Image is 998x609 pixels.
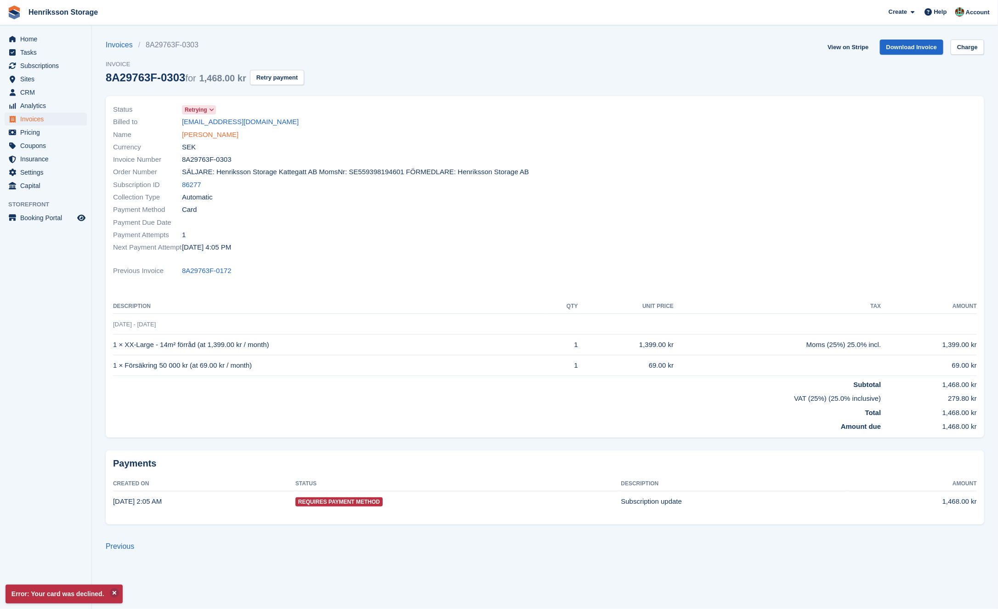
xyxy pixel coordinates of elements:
[880,40,944,55] a: Download Invoice
[113,142,182,153] span: Currency
[881,299,977,314] th: Amount
[865,409,881,416] strong: Total
[5,166,87,179] a: menu
[841,422,881,430] strong: Amount due
[5,59,87,72] a: menu
[182,104,216,115] a: Retrying
[113,242,182,253] span: Next Payment Attempt
[76,212,87,223] a: Preview store
[8,200,91,209] span: Storefront
[881,376,977,390] td: 1,468.00 kr
[113,217,182,228] span: Payment Due Date
[113,167,182,177] span: Order Number
[185,73,196,83] span: for
[546,299,578,314] th: QTY
[106,71,246,84] div: 8A29763F-0303
[199,73,246,83] span: 1,468.00 kr
[182,130,238,140] a: [PERSON_NAME]
[5,153,87,165] a: menu
[295,497,383,507] span: Requires Payment Method
[881,404,977,418] td: 1,468.00 kr
[113,230,182,240] span: Payment Attempts
[182,180,201,190] a: 86277
[20,46,75,59] span: Tasks
[182,167,529,177] span: SÄLJARE: Henriksson Storage Kattegatt AB MomsNr: SE559398194601 FÖRMEDLARE: Henriksson Storage AB
[20,73,75,85] span: Sites
[113,154,182,165] span: Invoice Number
[250,70,304,85] button: Retry payment
[106,60,304,69] span: Invoice
[182,142,196,153] span: SEK
[5,99,87,112] a: menu
[182,192,213,203] span: Automatic
[113,335,546,355] td: 1 × XX-Large - 14m² förråd (at 1,399.00 kr / month)
[5,211,87,224] a: menu
[185,106,207,114] span: Retrying
[182,230,186,240] span: 1
[5,126,87,139] a: menu
[106,40,304,51] nav: breadcrumbs
[113,321,156,328] span: [DATE] - [DATE]
[20,59,75,72] span: Subscriptions
[621,491,848,512] td: Subscription update
[5,33,87,46] a: menu
[674,340,881,350] div: Moms (25%) 25.0% incl.
[182,117,299,127] a: [EMAIL_ADDRESS][DOMAIN_NAME]
[182,205,197,215] span: Card
[113,477,295,491] th: Created On
[113,205,182,215] span: Payment Method
[848,477,977,491] th: Amount
[113,458,977,469] h2: Payments
[966,8,990,17] span: Account
[5,46,87,59] a: menu
[546,355,578,376] td: 1
[113,266,182,276] span: Previous Invoice
[20,166,75,179] span: Settings
[182,242,231,253] time: 2025-09-19 14:05:15 UTC
[113,130,182,140] span: Name
[546,335,578,355] td: 1
[113,355,546,376] td: 1 × Försäkring 50 000 kr (at 69.00 kr / month)
[20,86,75,99] span: CRM
[113,104,182,115] span: Status
[881,355,977,376] td: 69.00 kr
[5,139,87,152] a: menu
[881,335,977,355] td: 1,399.00 kr
[674,299,881,314] th: Tax
[20,179,75,192] span: Capital
[182,266,232,276] a: 8A29763F-0172
[20,126,75,139] span: Pricing
[5,86,87,99] a: menu
[955,7,964,17] img: Isak Martinelle
[5,179,87,192] a: menu
[578,335,674,355] td: 1,399.00 kr
[7,6,21,19] img: stora-icon-8386f47178a22dfd0bd8f6a31ec36ba5ce8667c1dd55bd0f319d3a0aa187defe.svg
[6,585,123,603] p: Error: Your card was declined.
[20,211,75,224] span: Booking Portal
[113,299,546,314] th: Description
[881,418,977,432] td: 1,468.00 kr
[889,7,907,17] span: Create
[20,139,75,152] span: Coupons
[113,390,881,404] td: VAT (25%) (25.0% inclusive)
[182,154,232,165] span: 8A29763F-0303
[20,113,75,125] span: Invoices
[824,40,872,55] a: View on Stripe
[113,180,182,190] span: Subscription ID
[5,73,87,85] a: menu
[934,7,947,17] span: Help
[113,117,182,127] span: Billed to
[578,299,674,314] th: Unit Price
[113,192,182,203] span: Collection Type
[20,153,75,165] span: Insurance
[20,33,75,46] span: Home
[113,497,162,505] time: 2025-09-17 00:05:12 UTC
[20,99,75,112] span: Analytics
[106,542,134,550] a: Previous
[5,113,87,125] a: menu
[578,355,674,376] td: 69.00 kr
[295,477,621,491] th: Status
[951,40,984,55] a: Charge
[881,390,977,404] td: 279.80 kr
[848,491,977,512] td: 1,468.00 kr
